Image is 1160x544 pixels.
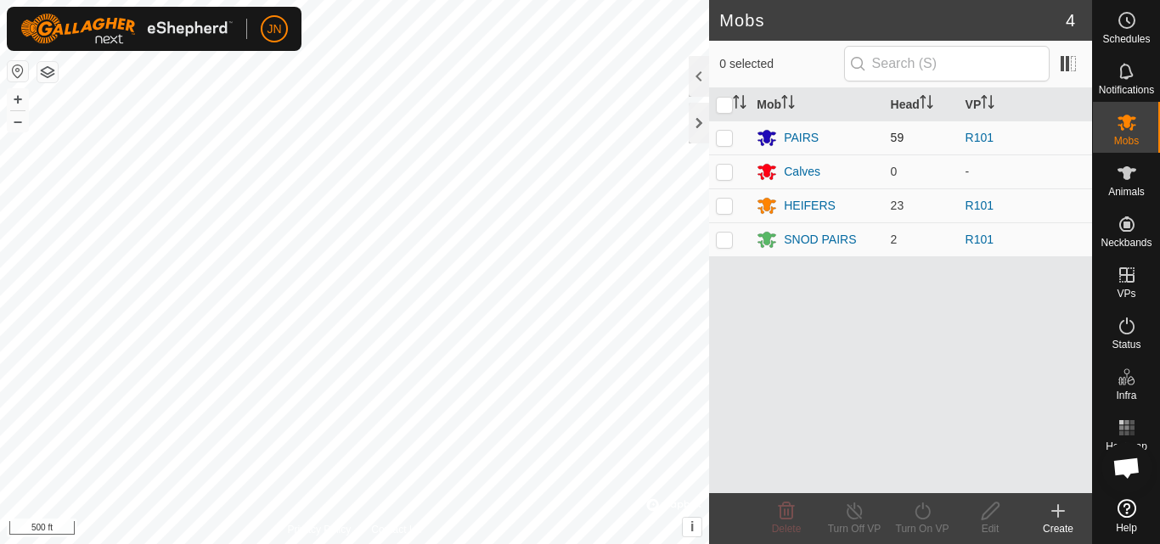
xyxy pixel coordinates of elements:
[820,521,888,536] div: Turn Off VP
[1099,85,1154,95] span: Notifications
[20,14,233,44] img: Gallagher Logo
[37,62,58,82] button: Map Layers
[690,519,694,534] span: i
[1066,8,1075,33] span: 4
[1093,492,1160,540] a: Help
[781,98,795,111] p-sorticon: Activate to sort
[966,199,994,212] a: R101
[733,98,746,111] p-sorticon: Activate to sort
[966,131,994,144] a: R101
[784,163,820,181] div: Calves
[784,129,819,147] div: PAIRS
[959,88,1092,121] th: VP
[784,197,836,215] div: HEIFERS
[956,521,1024,536] div: Edit
[891,233,898,246] span: 2
[920,98,933,111] p-sorticon: Activate to sort
[1101,442,1152,493] div: Open chat
[1102,34,1150,44] span: Schedules
[884,88,959,121] th: Head
[8,89,28,109] button: +
[1024,521,1092,536] div: Create
[750,88,883,121] th: Mob
[966,233,994,246] a: R101
[772,523,802,535] span: Delete
[683,518,701,536] button: i
[1106,441,1147,451] span: Heatmap
[1101,238,1152,248] span: Neckbands
[981,98,994,111] p-sorticon: Activate to sort
[719,55,843,73] span: 0 selected
[719,10,1066,31] h2: Mobs
[1112,339,1140,350] span: Status
[267,20,281,38] span: JN
[891,199,904,212] span: 23
[784,231,856,249] div: SNOD PAIRS
[844,46,1050,81] input: Search (S)
[8,111,28,132] button: –
[959,154,1092,188] td: -
[891,165,898,178] span: 0
[1116,390,1136,401] span: Infra
[891,131,904,144] span: 59
[1108,187,1145,197] span: Animals
[371,522,421,537] a: Contact Us
[888,521,956,536] div: Turn On VP
[1117,289,1135,299] span: VPs
[1114,136,1139,146] span: Mobs
[288,522,352,537] a: Privacy Policy
[1116,523,1137,533] span: Help
[8,61,28,81] button: Reset Map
